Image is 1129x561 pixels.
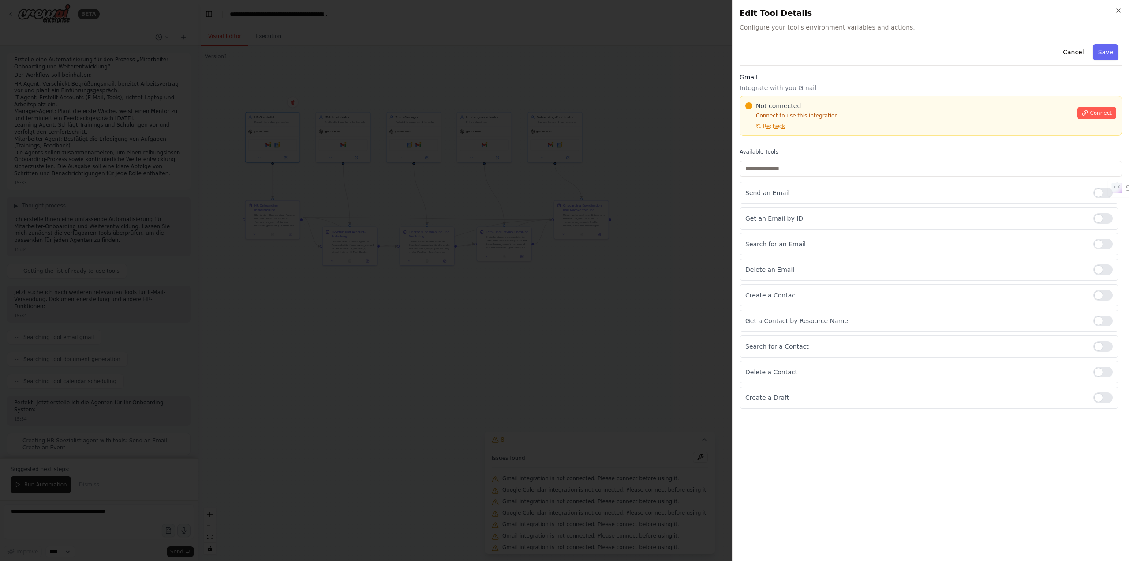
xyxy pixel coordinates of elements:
[745,368,1086,377] p: Delete a Contact
[763,123,785,130] span: Recheck
[1077,107,1116,119] button: Connect
[745,316,1086,325] p: Get a Contact by Resource Name
[740,7,1122,19] h2: Edit Tool Details
[740,23,1122,32] span: Configure your tool's environment variables and actions.
[1058,44,1089,60] button: Cancel
[745,214,1086,223] p: Get an Email by ID
[1093,44,1118,60] button: Save
[740,83,1122,92] p: Integrate with you Gmail
[745,123,785,130] button: Recheck
[745,393,1086,402] p: Create a Draft
[740,73,1122,82] h3: Gmail
[1090,109,1112,117] span: Connect
[745,188,1086,197] p: Send an Email
[740,148,1122,155] label: Available Tools
[745,240,1086,248] p: Search for an Email
[756,102,801,110] span: Not connected
[745,291,1086,300] p: Create a Contact
[745,112,1072,119] p: Connect to use this integration
[745,342,1086,351] p: Search for a Contact
[745,265,1086,274] p: Delete an Email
